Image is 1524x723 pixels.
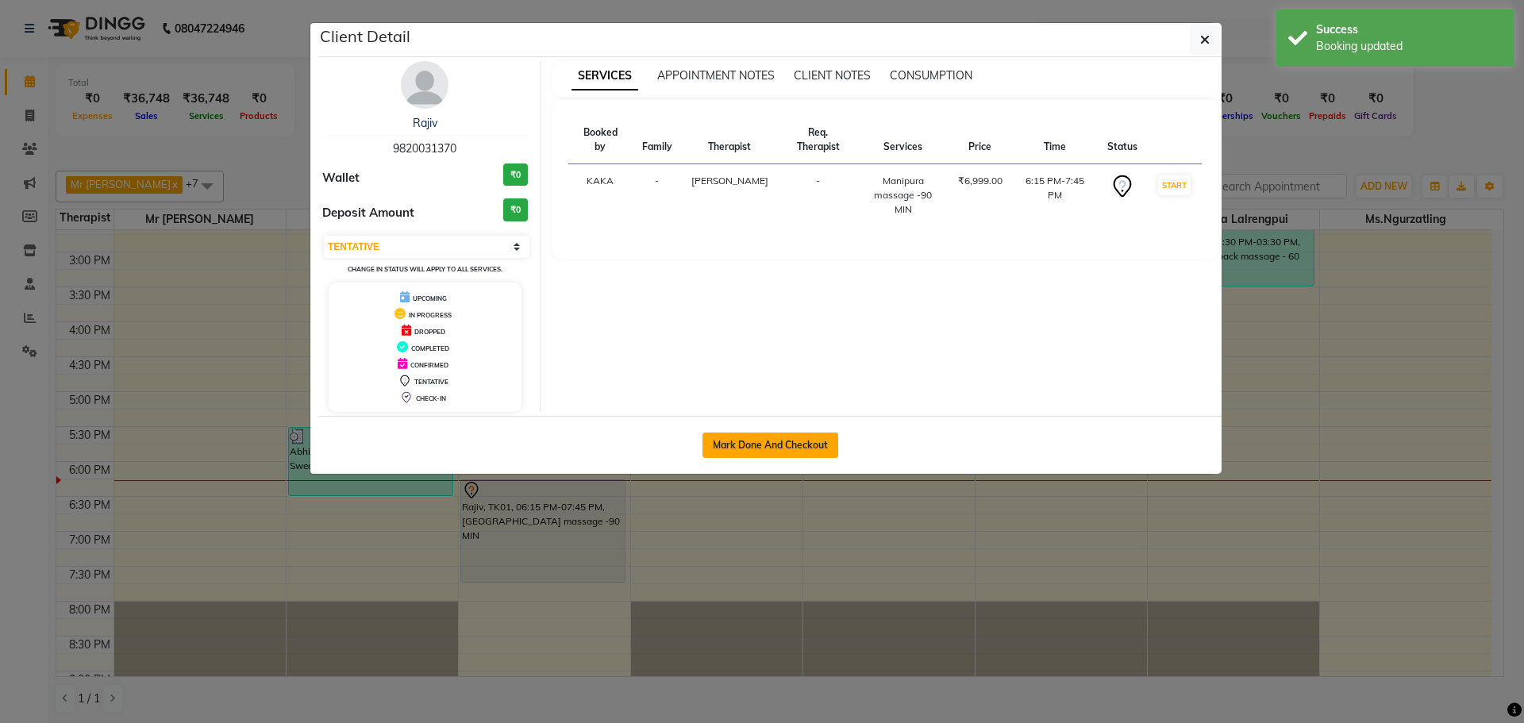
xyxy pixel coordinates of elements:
td: KAKA [568,164,633,227]
th: Req. Therapist [778,116,859,164]
div: Success [1316,21,1503,38]
span: COMPLETED [411,344,449,352]
button: START [1158,175,1191,195]
img: avatar [401,61,448,109]
span: [PERSON_NAME] [691,175,768,187]
h3: ₹0 [503,163,528,187]
span: CLIENT NOTES [794,68,871,83]
span: CHECK-IN [416,394,446,402]
td: - [778,164,859,227]
div: ₹6,999.00 [958,174,1003,188]
span: DROPPED [414,328,445,336]
td: 6:15 PM-7:45 PM [1012,164,1098,227]
th: Price [949,116,1012,164]
span: Wallet [322,169,360,187]
th: Time [1012,116,1098,164]
h3: ₹0 [503,198,528,221]
a: Rajiv [413,116,437,130]
h5: Client Detail [320,25,410,48]
small: Change in status will apply to all services. [348,265,502,273]
th: Therapist [682,116,778,164]
span: APPOINTMENT NOTES [657,68,775,83]
th: Family [633,116,682,164]
span: SERVICES [571,62,638,90]
div: Booking updated [1316,38,1503,55]
span: IN PROGRESS [409,311,452,319]
span: CONSUMPTION [890,68,972,83]
th: Services [858,116,948,164]
th: Booked by [568,116,633,164]
span: TENTATIVE [414,378,448,386]
span: CONFIRMED [410,361,448,369]
span: Deposit Amount [322,204,414,222]
td: - [633,164,682,227]
span: UPCOMING [413,294,447,302]
button: Mark Done And Checkout [702,433,838,458]
div: Manipura massage -90 MIN [868,174,938,217]
th: Status [1098,116,1147,164]
span: 9820031370 [393,141,456,156]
